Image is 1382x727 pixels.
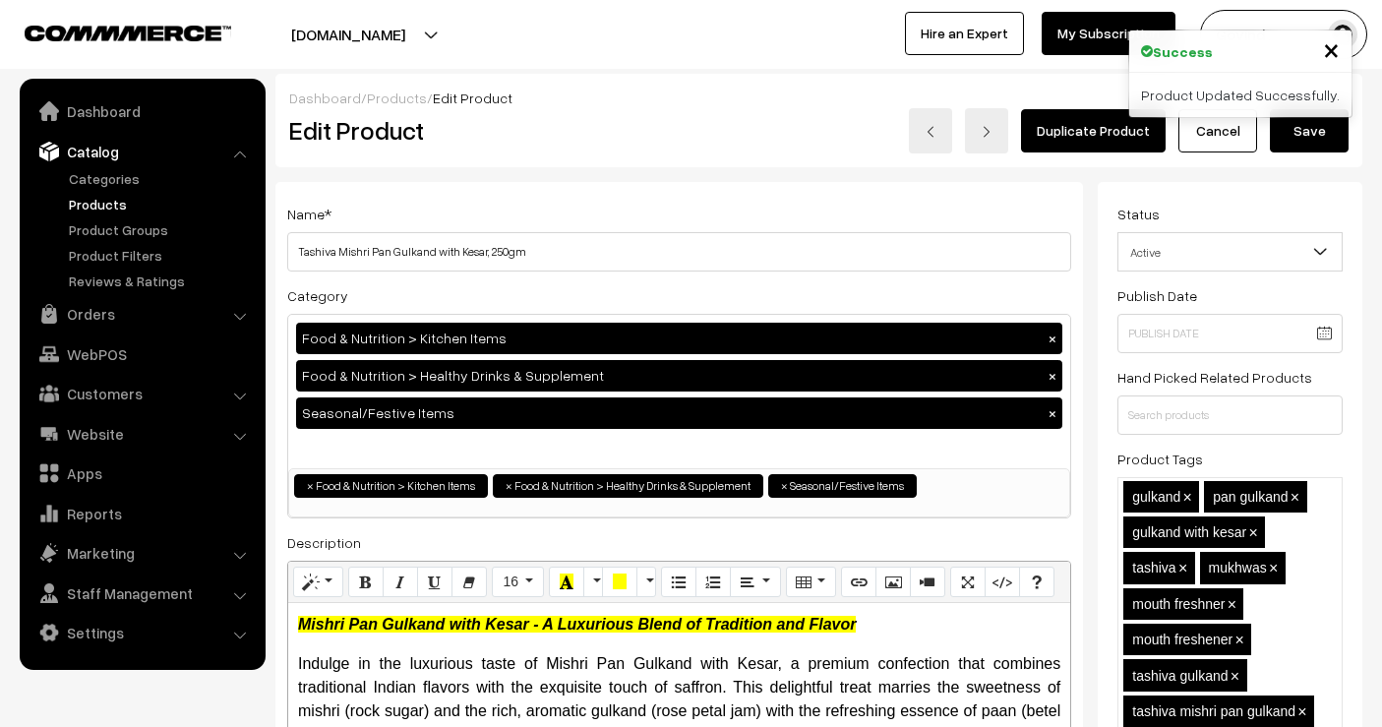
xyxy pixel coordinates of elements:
[781,477,788,495] span: ×
[298,616,856,633] i: Mishri Pan Gulkand with Kesar - A Luxurious Blend of Tradition and Flavor
[875,567,911,598] button: Picture
[925,126,936,138] img: left-arrow.png
[1178,109,1257,152] a: Cancel
[1228,596,1236,613] span: ×
[64,245,259,266] a: Product Filters
[1132,524,1246,540] span: gulkand with kesar
[1132,632,1232,647] span: mouth freshener
[1297,703,1306,720] span: ×
[1183,489,1192,506] span: ×
[64,271,259,291] a: Reviews & Ratings
[25,26,231,40] img: COMMMERCE
[506,477,512,495] span: ×
[307,477,314,495] span: ×
[1129,73,1352,117] div: Product Updated Successfully.
[296,360,1062,392] div: Food & Nutrition > Healthy Drinks & Supplement
[293,567,343,598] button: Style
[1132,596,1225,612] span: mouth freshner
[549,567,584,598] button: Recent Color
[25,134,259,169] a: Catalog
[1118,235,1342,270] span: Active
[25,615,259,650] a: Settings
[287,204,331,224] label: Name
[1044,367,1061,385] button: ×
[348,567,384,598] button: Bold (CTRL+B)
[1044,330,1061,347] button: ×
[661,567,696,598] button: Unordered list (CTRL+SHIFT+NUM7)
[1323,34,1340,64] button: Close
[583,567,603,598] button: More Color
[493,474,763,498] li: Food & Nutrition > Healthy Drinks & Supplement
[25,20,197,43] a: COMMMERCE
[492,567,544,598] button: Font Size
[383,567,418,598] button: Italic (CTRL+I)
[1234,632,1243,648] span: ×
[1021,109,1166,152] a: Duplicate Product
[910,567,945,598] button: Video
[1117,204,1160,224] label: Status
[25,376,259,411] a: Customers
[289,88,1349,108] div: / /
[1213,489,1288,505] span: pan gulkand
[1270,109,1349,152] button: Save
[1291,489,1299,506] span: ×
[1209,560,1267,576] span: mukhwas
[985,567,1020,598] button: Code View
[841,567,876,598] button: Link (CTRL+K)
[1019,567,1054,598] button: Help
[1200,10,1367,59] button: Govind .
[64,194,259,214] a: Products
[289,115,713,146] h2: Edit Product
[1178,560,1187,576] span: ×
[950,567,986,598] button: Full Screen
[602,567,637,598] button: Background Color
[503,574,518,589] span: 16
[1117,367,1312,388] label: Hand Picked Related Products
[1132,489,1180,505] span: gulkand
[1153,41,1213,62] strong: Success
[367,90,427,106] a: Products
[1132,668,1228,684] span: tashiva gulkand
[25,535,259,571] a: Marketing
[1248,524,1257,541] span: ×
[1117,395,1343,435] input: Search products
[1044,404,1061,422] button: ×
[25,336,259,372] a: WebPOS
[451,567,487,598] button: Remove Font Style (CTRL+\)
[296,323,1062,354] div: Food & Nutrition > Kitchen Items
[905,12,1024,55] a: Hire an Expert
[25,496,259,531] a: Reports
[25,296,259,332] a: Orders
[25,416,259,452] a: Website
[287,532,361,553] label: Description
[64,219,259,240] a: Product Groups
[1042,12,1175,55] a: My Subscription
[1132,560,1175,576] span: tashiva
[1269,560,1278,576] span: ×
[695,567,731,598] button: Ordered list (CTRL+SHIFT+NUM8)
[636,567,656,598] button: More Color
[25,455,259,491] a: Apps
[1117,449,1203,469] label: Product Tags
[1231,668,1239,685] span: ×
[981,126,992,138] img: right-arrow.png
[1132,703,1295,719] span: tashiva mishri pan gulkand
[417,567,452,598] button: Underline (CTRL+U)
[1117,314,1343,353] input: Publish Date
[289,90,361,106] a: Dashboard
[1328,20,1357,49] img: user
[222,10,474,59] button: [DOMAIN_NAME]
[768,474,917,498] li: Seasonal/Festive Items
[64,168,259,189] a: Categories
[25,93,259,129] a: Dashboard
[1117,232,1343,272] span: Active
[1117,285,1197,306] label: Publish Date
[294,474,488,498] li: Food & Nutrition > Kitchen Items
[786,567,836,598] button: Table
[296,397,1062,429] div: Seasonal/Festive Items
[25,576,259,611] a: Staff Management
[730,567,780,598] button: Paragraph
[1323,30,1340,67] span: ×
[433,90,512,106] span: Edit Product
[287,232,1071,272] input: Name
